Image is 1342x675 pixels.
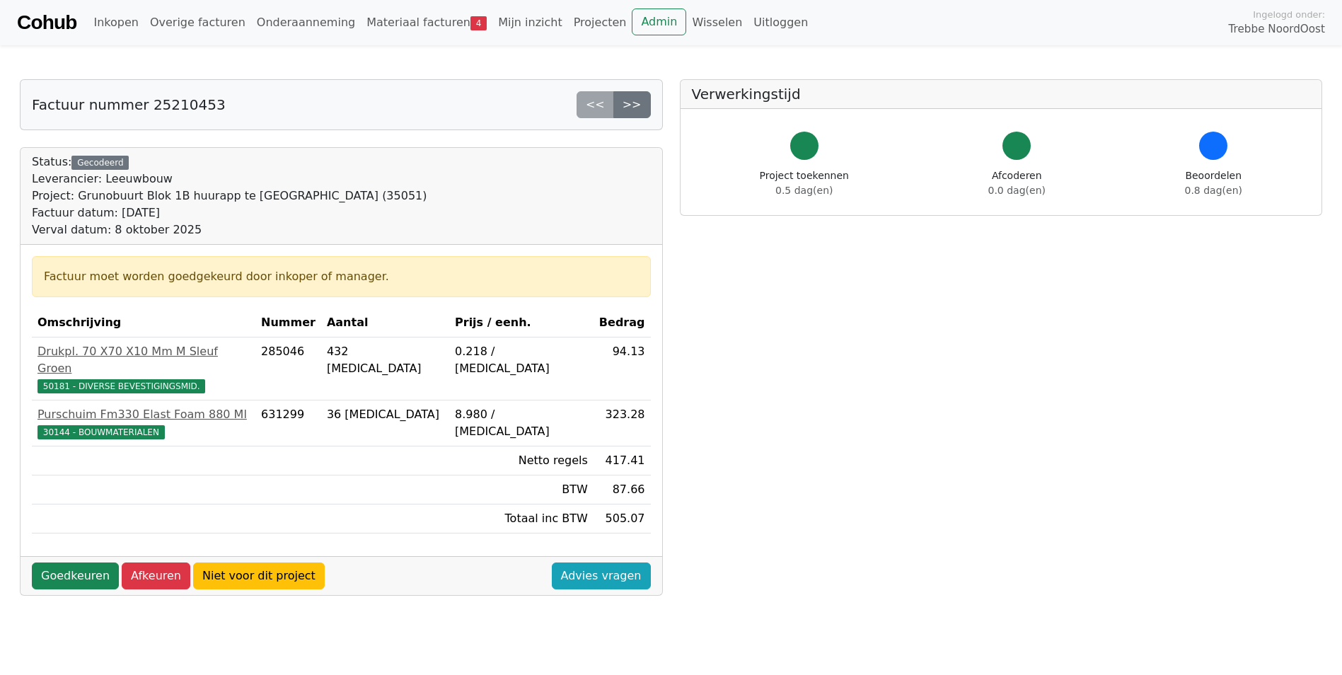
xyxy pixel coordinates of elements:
a: Materiaal facturen4 [361,8,492,37]
td: BTW [449,475,594,504]
div: Factuur moet worden goedgekeurd door inkoper of manager. [44,268,639,285]
div: Purschuim Fm330 Elast Foam 880 Ml [37,406,250,423]
a: Mijn inzicht [492,8,568,37]
div: Project toekennen [760,168,849,198]
a: Drukpl. 70 X70 X10 Mm M Sleuf Groen50181 - DIVERSE BEVESTIGINGSMID. [37,343,250,394]
div: Factuur datum: [DATE] [32,204,427,221]
td: 94.13 [594,337,651,400]
div: 0.218 / [MEDICAL_DATA] [455,343,588,377]
a: Admin [632,8,686,35]
div: Drukpl. 70 X70 X10 Mm M Sleuf Groen [37,343,250,377]
td: 285046 [255,337,321,400]
a: Inkopen [88,8,144,37]
div: 432 [MEDICAL_DATA] [327,343,444,377]
th: Nummer [255,308,321,337]
a: Advies vragen [552,562,651,589]
a: Onderaanneming [251,8,361,37]
th: Aantal [321,308,449,337]
div: Beoordelen [1185,168,1242,198]
span: 30144 - BOUWMATERIALEN [37,425,165,439]
div: Leverancier: Leeuwbouw [32,171,427,187]
a: Afkeuren [122,562,190,589]
a: >> [613,91,651,118]
td: 323.28 [594,400,651,446]
h5: Factuur nummer 25210453 [32,96,226,113]
div: Afcoderen [988,168,1046,198]
span: Trebbe NoordOost [1229,21,1325,37]
th: Omschrijving [32,308,255,337]
span: 0.5 dag(en) [775,185,833,196]
h5: Verwerkingstijd [692,86,1311,103]
a: Purschuim Fm330 Elast Foam 880 Ml30144 - BOUWMATERIALEN [37,406,250,440]
a: Niet voor dit project [193,562,325,589]
td: 87.66 [594,475,651,504]
a: Wisselen [686,8,748,37]
span: 4 [470,16,487,30]
span: 0.0 dag(en) [988,185,1046,196]
td: 505.07 [594,504,651,533]
div: Project: Grunobuurt Blok 1B huurapp te [GEOGRAPHIC_DATA] (35051) [32,187,427,204]
a: Cohub [17,6,76,40]
span: 0.8 dag(en) [1185,185,1242,196]
span: 50181 - DIVERSE BEVESTIGINGSMID. [37,379,205,393]
a: Uitloggen [748,8,814,37]
span: Ingelogd onder: [1253,8,1325,21]
a: Projecten [568,8,632,37]
td: Totaal inc BTW [449,504,594,533]
div: 8.980 / [MEDICAL_DATA] [455,406,588,440]
td: Netto regels [449,446,594,475]
div: Status: [32,154,427,238]
th: Bedrag [594,308,651,337]
th: Prijs / eenh. [449,308,594,337]
div: 36 [MEDICAL_DATA] [327,406,444,423]
a: Goedkeuren [32,562,119,589]
div: Verval datum: 8 oktober 2025 [32,221,427,238]
td: 631299 [255,400,321,446]
a: Overige facturen [144,8,251,37]
div: Gecodeerd [71,156,129,170]
td: 417.41 [594,446,651,475]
